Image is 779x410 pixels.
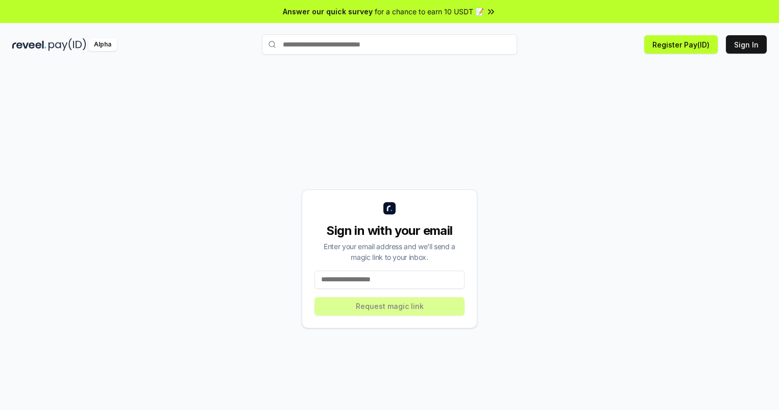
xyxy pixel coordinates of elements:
span: Answer our quick survey [283,6,373,17]
img: logo_small [383,202,396,214]
button: Sign In [726,35,767,54]
div: Enter your email address and we’ll send a magic link to your inbox. [314,241,465,262]
div: Alpha [88,38,117,51]
img: pay_id [48,38,86,51]
span: for a chance to earn 10 USDT 📝 [375,6,484,17]
img: reveel_dark [12,38,46,51]
div: Sign in with your email [314,223,465,239]
button: Register Pay(ID) [644,35,718,54]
